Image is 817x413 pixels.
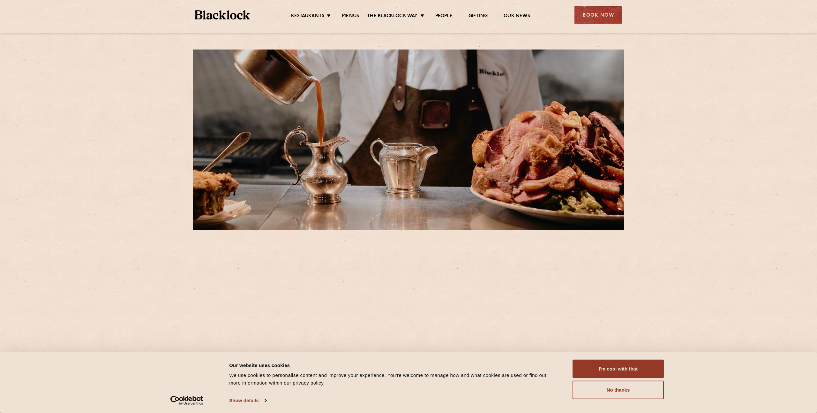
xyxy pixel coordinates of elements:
[229,396,266,405] a: Show details
[574,6,622,24] div: Book Now
[229,371,558,387] div: We use cookies to personalise content and improve your experience. You're welcome to manage how a...
[468,13,488,20] a: Gifting
[435,13,453,20] a: People
[195,10,250,19] img: BL_Textured_Logo-footer-cropped.svg
[573,360,664,378] button: I'm cool with that
[159,396,215,405] a: Usercentrics Cookiebot - opens in a new window
[367,13,417,20] a: The Blacklock Way
[229,361,558,369] div: Our website uses cookies
[573,381,664,399] button: No thanks
[504,13,530,20] a: Our News
[342,13,359,20] a: Menus
[291,13,324,20] a: Restaurants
